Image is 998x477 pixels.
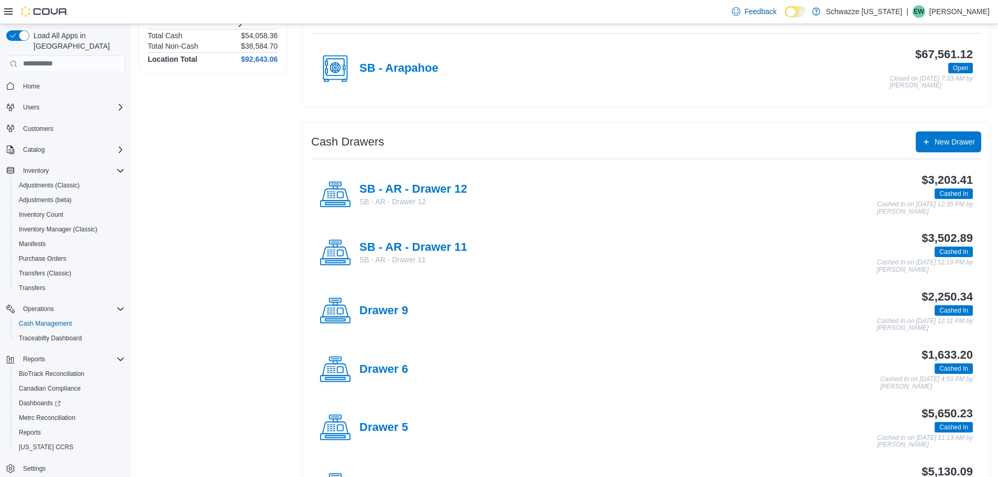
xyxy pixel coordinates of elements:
[15,426,45,439] a: Reports
[10,411,129,425] button: Metrc Reconciliation
[948,63,973,73] span: Open
[877,201,973,215] p: Cashed In on [DATE] 12:35 PM by [PERSON_NAME]
[10,381,129,396] button: Canadian Compliance
[2,302,129,316] button: Operations
[148,42,199,50] h6: Total Non-Cash
[15,179,125,192] span: Adjustments (Classic)
[19,443,73,451] span: [US_STATE] CCRS
[23,103,39,112] span: Users
[10,266,129,281] button: Transfers (Classic)
[19,384,81,393] span: Canadian Compliance
[19,122,125,135] span: Customers
[19,462,50,475] a: Settings
[939,247,968,257] span: Cashed In
[15,368,125,380] span: BioTrack Reconciliation
[939,306,968,315] span: Cashed In
[2,142,129,157] button: Catalog
[359,62,438,75] h4: SB - Arapahoe
[15,332,125,345] span: Traceabilty Dashboard
[19,123,58,135] a: Customers
[19,462,125,475] span: Settings
[922,349,973,361] h3: $1,633.20
[15,194,125,206] span: Adjustments (beta)
[19,334,82,342] span: Traceabilty Dashboard
[359,363,408,376] h4: Drawer 6
[15,317,125,330] span: Cash Management
[15,238,125,250] span: Manifests
[15,282,49,294] a: Transfers
[15,397,125,409] span: Dashboards
[19,303,58,315] button: Operations
[15,317,76,330] a: Cash Management
[2,121,129,136] button: Customers
[15,252,125,265] span: Purchase Orders
[2,79,129,94] button: Home
[10,331,129,346] button: Traceabilty Dashboard
[19,284,45,292] span: Transfers
[922,232,973,245] h3: $3,502.89
[148,31,182,40] h6: Total Cash
[728,1,781,22] a: Feedback
[785,17,785,18] span: Dark Mode
[23,464,46,473] span: Settings
[29,30,125,51] span: Load All Apps in [GEOGRAPHIC_DATA]
[922,174,973,186] h3: $3,203.41
[939,364,968,373] span: Cashed In
[19,428,41,437] span: Reports
[15,267,75,280] a: Transfers (Classic)
[935,305,973,316] span: Cashed In
[915,48,973,61] h3: $67,561.12
[19,353,125,365] span: Reports
[311,136,384,148] h3: Cash Drawers
[19,319,72,328] span: Cash Management
[15,382,125,395] span: Canadian Compliance
[10,281,129,295] button: Transfers
[929,5,990,18] p: [PERSON_NAME]
[359,196,467,207] p: SB - AR - Drawer 12
[23,82,40,91] span: Home
[19,164,53,177] button: Inventory
[19,143,125,156] span: Catalog
[148,55,198,63] h4: Location Total
[19,399,61,407] span: Dashboards
[914,5,924,18] span: EW
[785,6,807,17] input: Dark Mode
[15,223,102,236] a: Inventory Manager (Classic)
[15,441,125,453] span: Washington CCRS
[935,363,973,374] span: Cashed In
[359,421,408,435] h4: Drawer 5
[10,396,129,411] a: Dashboards
[916,131,981,152] button: New Drawer
[19,414,75,422] span: Metrc Reconciliation
[939,189,968,198] span: Cashed In
[19,210,63,219] span: Inventory Count
[744,6,776,17] span: Feedback
[2,352,129,367] button: Reports
[935,422,973,432] span: Cashed In
[10,251,129,266] button: Purchase Orders
[10,222,129,237] button: Inventory Manager (Classic)
[953,63,968,73] span: Open
[19,143,49,156] button: Catalog
[359,304,408,318] h4: Drawer 9
[2,163,129,178] button: Inventory
[15,179,84,192] a: Adjustments (Classic)
[19,303,125,315] span: Operations
[906,5,908,18] p: |
[359,241,467,254] h4: SB - AR - Drawer 11
[15,238,50,250] a: Manifests
[19,196,72,204] span: Adjustments (beta)
[10,178,129,193] button: Adjustments (Classic)
[23,167,49,175] span: Inventory
[19,101,125,114] span: Users
[826,5,902,18] p: Schwazze [US_STATE]
[10,237,129,251] button: Manifests
[890,75,973,90] p: Closed on [DATE] 7:33 AM by [PERSON_NAME]
[15,332,86,345] a: Traceabilty Dashboard
[19,225,97,234] span: Inventory Manager (Classic)
[935,247,973,257] span: Cashed In
[241,55,278,63] h4: $92,643.06
[922,407,973,420] h3: $5,650.23
[10,367,129,381] button: BioTrack Reconciliation
[10,193,129,207] button: Adjustments (beta)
